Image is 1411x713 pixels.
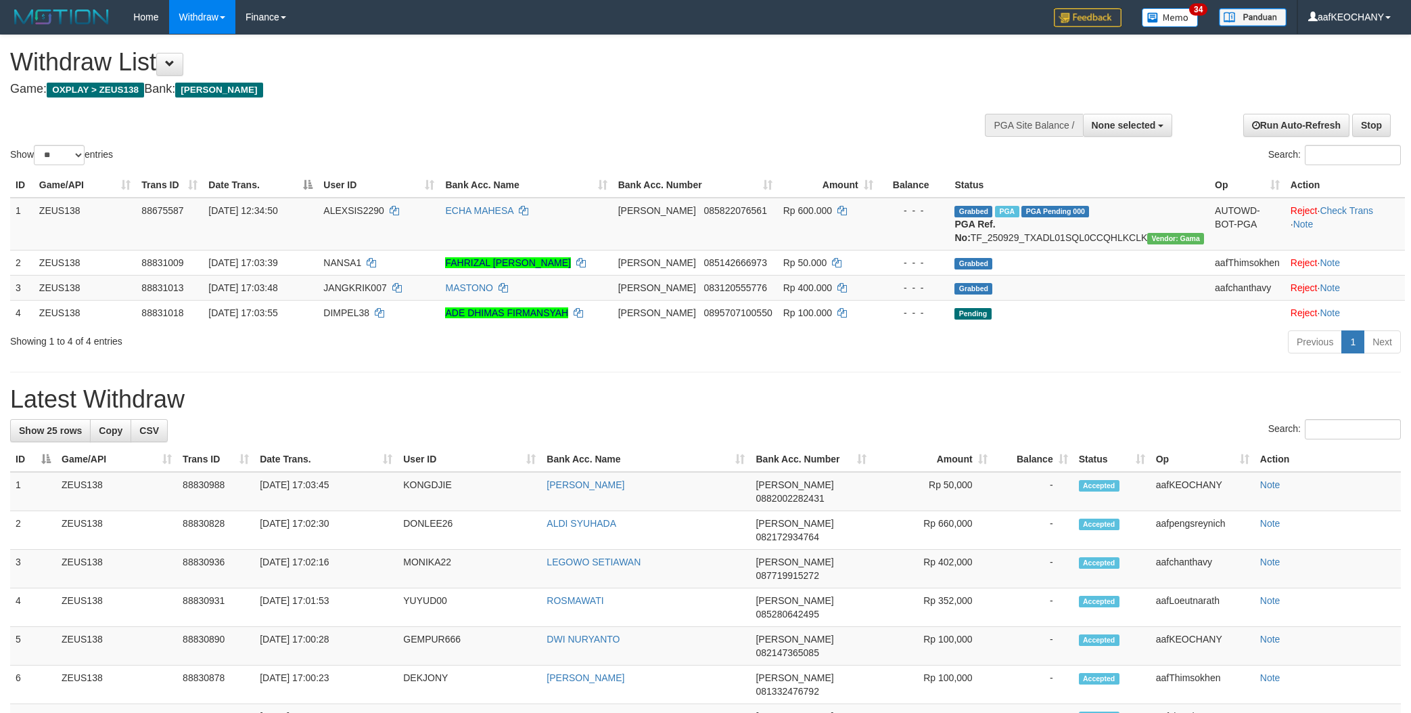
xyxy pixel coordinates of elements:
[949,173,1209,198] th: Status
[10,275,34,300] td: 3
[756,518,833,529] span: [PERSON_NAME]
[1288,330,1342,353] a: Previous
[1255,447,1401,472] th: Action
[323,307,369,318] span: DIMPEL38
[34,275,137,300] td: ZEUS138
[318,173,440,198] th: User ID: activate to sort column ascending
[1293,219,1314,230] a: Note
[993,588,1073,627] td: -
[10,550,56,588] td: 3
[1285,250,1405,275] td: ·
[56,472,177,511] td: ZEUS138
[19,425,82,436] span: Show 25 rows
[34,173,137,198] th: Game/API: activate to sort column ascending
[872,627,993,666] td: Rp 100,000
[613,173,778,198] th: Bank Acc. Number: activate to sort column ascending
[756,672,833,683] span: [PERSON_NAME]
[879,173,950,198] th: Balance
[208,282,277,293] span: [DATE] 17:03:48
[1147,233,1204,244] span: Vendor URL: https://trx31.1velocity.biz
[1073,447,1151,472] th: Status: activate to sort column ascending
[141,307,183,318] span: 88831018
[1151,472,1255,511] td: aafKEOCHANY
[56,588,177,627] td: ZEUS138
[756,595,833,606] span: [PERSON_NAME]
[10,145,113,165] label: Show entries
[10,300,34,325] td: 4
[547,672,624,683] a: [PERSON_NAME]
[872,447,993,472] th: Amount: activate to sort column ascending
[1268,145,1401,165] label: Search:
[1260,479,1280,490] a: Note
[1209,198,1285,251] td: AUTOWD-BOT-PGA
[1209,173,1285,198] th: Op: activate to sort column ascending
[203,173,318,198] th: Date Trans.: activate to sort column descending
[177,550,254,588] td: 88830936
[1079,634,1119,646] span: Accepted
[783,257,827,268] span: Rp 50.000
[47,83,144,98] span: OXPLAY > ZEUS138
[1079,480,1119,492] span: Accepted
[756,493,824,504] span: Copy 0882002282431 to clipboard
[872,511,993,550] td: Rp 660,000
[1285,173,1405,198] th: Action
[1291,282,1318,293] a: Reject
[1291,307,1318,318] a: Reject
[254,447,398,472] th: Date Trans.: activate to sort column ascending
[34,300,137,325] td: ZEUS138
[56,511,177,550] td: ZEUS138
[884,256,944,269] div: - - -
[954,219,995,243] b: PGA Ref. No:
[177,447,254,472] th: Trans ID: activate to sort column ascending
[704,307,772,318] span: Copy 0895707100550 to clipboard
[34,250,137,275] td: ZEUS138
[1151,447,1255,472] th: Op: activate to sort column ascending
[993,550,1073,588] td: -
[750,447,871,472] th: Bank Acc. Number: activate to sort column ascending
[141,205,183,216] span: 88675587
[177,666,254,704] td: 88830878
[10,472,56,511] td: 1
[1151,588,1255,627] td: aafLoeutnarath
[1151,627,1255,666] td: aafKEOCHANY
[254,550,398,588] td: [DATE] 17:02:16
[756,634,833,645] span: [PERSON_NAME]
[1189,3,1207,16] span: 34
[1260,672,1280,683] a: Note
[618,282,696,293] span: [PERSON_NAME]
[1021,206,1089,217] span: PGA Pending
[783,282,832,293] span: Rp 400.000
[10,447,56,472] th: ID: activate to sort column descending
[1320,307,1340,318] a: Note
[1083,114,1173,137] button: None selected
[1219,8,1287,26] img: panduan.png
[99,425,122,436] span: Copy
[10,198,34,251] td: 1
[10,83,927,96] h4: Game: Bank:
[1268,419,1401,439] label: Search:
[1285,275,1405,300] td: ·
[10,173,34,198] th: ID
[954,308,991,320] span: Pending
[10,329,578,348] div: Showing 1 to 4 of 4 entries
[141,282,183,293] span: 88831013
[985,114,1082,137] div: PGA Site Balance /
[1079,596,1119,607] span: Accepted
[547,634,620,645] a: DWI NURYANTO
[993,447,1073,472] th: Balance: activate to sort column ascending
[756,570,818,581] span: Copy 087719915272 to clipboard
[756,686,818,697] span: Copy 081332476792 to clipboard
[756,609,818,620] span: Copy 085280642495 to clipboard
[445,205,513,216] a: ECHA MAHESA
[398,550,541,588] td: MONIKA22
[1079,673,1119,685] span: Accepted
[56,627,177,666] td: ZEUS138
[1305,145,1401,165] input: Search:
[323,257,361,268] span: NANSA1
[177,511,254,550] td: 88830828
[1285,198,1405,251] td: · ·
[136,173,203,198] th: Trans ID: activate to sort column ascending
[1151,550,1255,588] td: aafchanthavy
[10,7,113,27] img: MOTION_logo.png
[56,447,177,472] th: Game/API: activate to sort column ascending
